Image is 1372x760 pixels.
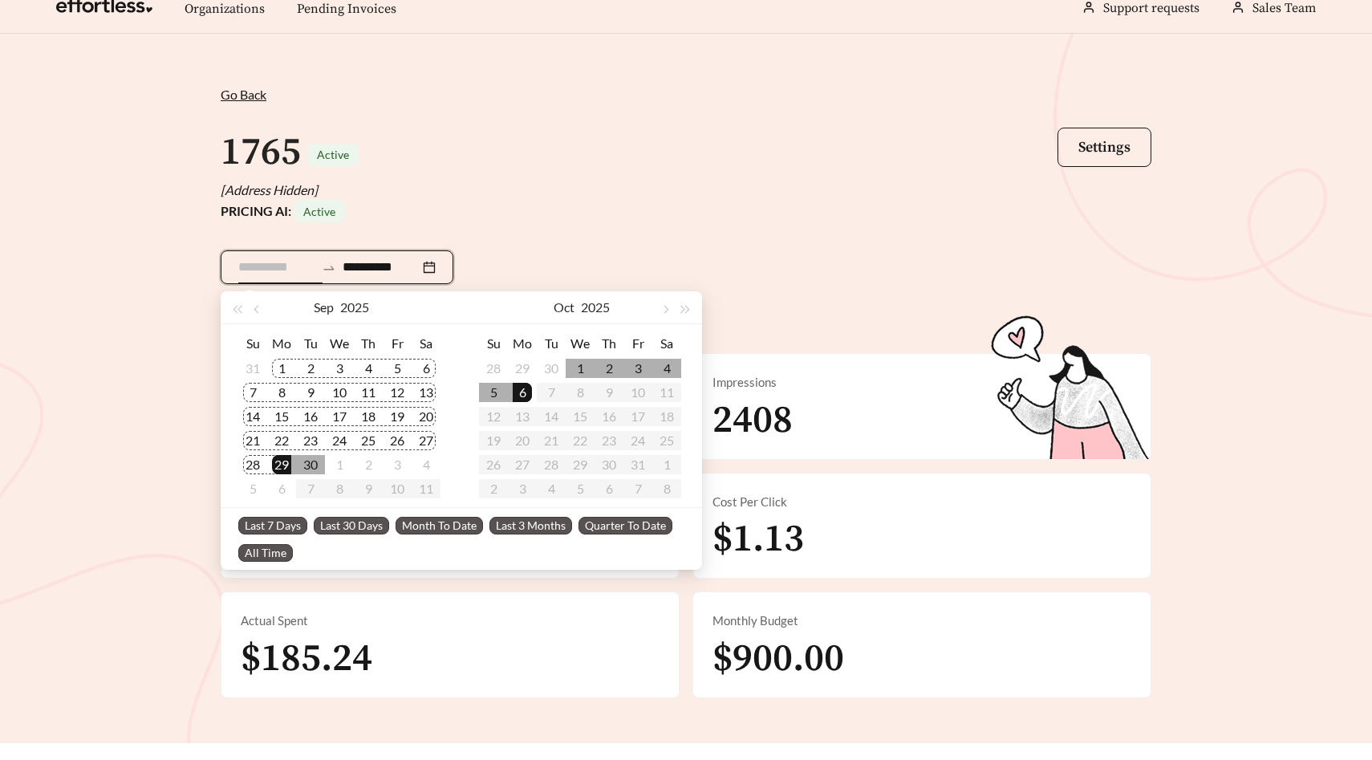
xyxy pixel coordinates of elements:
[238,356,267,380] td: 2025-08-31
[267,380,296,404] td: 2025-09-08
[238,380,267,404] td: 2025-09-07
[570,359,590,378] div: 1
[325,380,354,404] td: 2025-09-10
[566,356,595,380] td: 2025-10-01
[272,407,291,426] div: 15
[267,331,296,356] th: Mo
[354,404,383,429] td: 2025-09-18
[712,493,1131,511] div: Cost Per Click
[238,477,267,501] td: 2025-10-05
[623,331,652,356] th: Fr
[272,479,291,498] div: 6
[267,356,296,380] td: 2025-09-01
[303,205,335,218] span: Active
[301,383,320,402] div: 9
[712,612,1131,630] div: Monthly Budget
[383,380,412,404] td: 2025-09-12
[238,429,267,453] td: 2025-09-21
[301,359,320,378] div: 2
[479,356,508,380] td: 2025-09-28
[578,517,672,534] span: Quarter To Date
[388,383,407,402] div: 12
[388,431,407,450] div: 26
[296,356,325,380] td: 2025-09-02
[301,431,320,450] div: 23
[537,331,566,356] th: Tu
[489,517,572,534] span: Last 3 Months
[388,359,407,378] div: 5
[508,331,537,356] th: Mo
[484,359,503,378] div: 28
[243,431,262,450] div: 21
[388,455,407,474] div: 3
[652,331,681,356] th: Sa
[221,182,318,197] i: [Address Hidden]
[416,359,436,378] div: 6
[296,380,325,404] td: 2025-09-09
[296,404,325,429] td: 2025-09-16
[354,429,383,453] td: 2025-09-25
[383,404,412,429] td: 2025-09-19
[221,128,301,177] h1: 1765
[484,383,503,402] div: 5
[383,453,412,477] td: 2025-10-03
[388,407,407,426] div: 19
[272,383,291,402] div: 8
[322,260,336,274] span: to
[416,407,436,426] div: 20
[325,429,354,453] td: 2025-09-24
[628,359,647,378] div: 3
[325,331,354,356] th: We
[221,87,266,102] span: Go Back
[359,431,378,450] div: 25
[296,429,325,453] td: 2025-09-23
[1078,138,1130,156] span: Settings
[238,517,307,534] span: Last 7 Days
[243,359,262,378] div: 31
[412,380,440,404] td: 2025-09-13
[272,431,291,450] div: 22
[322,261,336,275] span: swap-right
[330,359,349,378] div: 3
[325,356,354,380] td: 2025-09-03
[383,356,412,380] td: 2025-09-05
[513,359,532,378] div: 29
[652,356,681,380] td: 2025-10-04
[479,380,508,404] td: 2025-10-05
[238,544,293,562] span: All Time
[297,1,396,17] a: Pending Invoices
[267,404,296,429] td: 2025-09-15
[712,396,793,445] span: 2408
[296,331,325,356] th: Tu
[314,291,334,323] button: Sep
[359,383,378,402] div: 11
[243,407,262,426] div: 14
[479,331,508,356] th: Su
[383,429,412,453] td: 2025-09-26
[325,404,354,429] td: 2025-09-17
[241,612,660,630] div: Actual Spent
[238,453,267,477] td: 2025-09-28
[581,291,610,323] button: 2025
[354,453,383,477] td: 2025-10-02
[712,515,804,563] span: $1.13
[330,431,349,450] div: 24
[383,331,412,356] th: Fr
[416,431,436,450] div: 27
[657,359,676,378] div: 4
[325,453,354,477] td: 2025-10-01
[595,356,623,380] td: 2025-10-02
[513,383,532,402] div: 6
[396,517,483,534] span: Month To Date
[412,404,440,429] td: 2025-09-20
[412,453,440,477] td: 2025-10-04
[241,635,372,683] span: $185.24
[354,331,383,356] th: Th
[712,635,844,683] span: $900.00
[296,453,325,477] td: 2025-09-30
[595,331,623,356] th: Th
[412,429,440,453] td: 2025-09-27
[599,359,619,378] div: 2
[301,407,320,426] div: 16
[354,380,383,404] td: 2025-09-11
